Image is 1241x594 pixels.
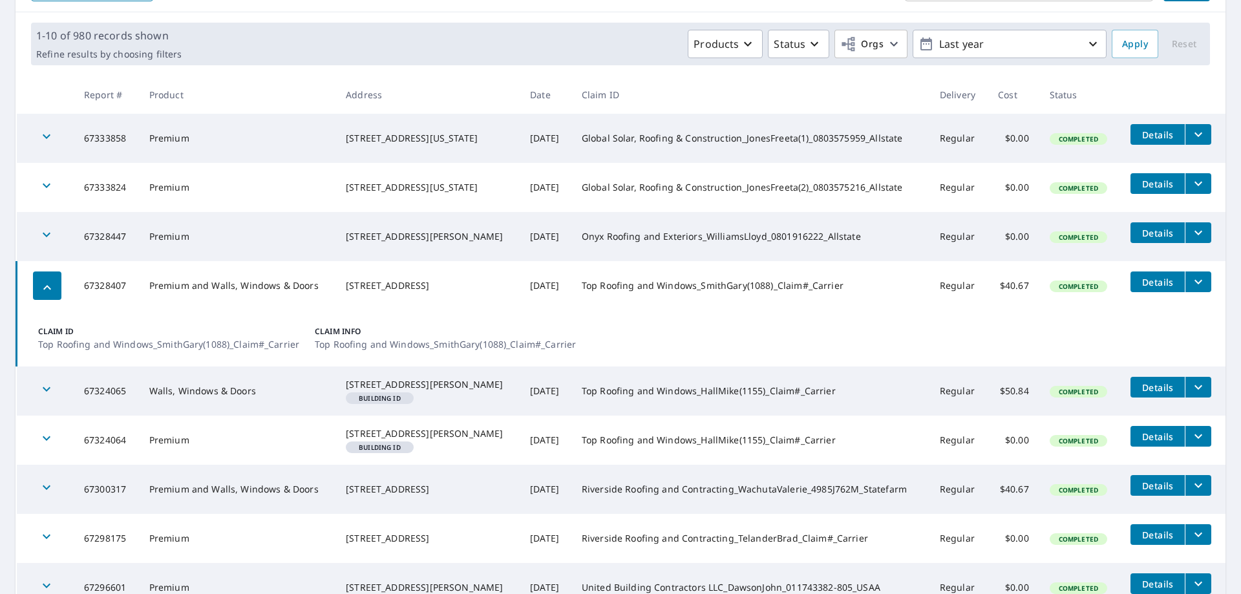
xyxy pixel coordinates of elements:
[1039,76,1121,114] th: Status
[1185,271,1211,292] button: filesDropdownBtn-67328407
[1138,227,1177,239] span: Details
[74,261,139,310] td: 67328407
[1138,480,1177,492] span: Details
[929,366,988,416] td: Regular
[768,30,829,58] button: Status
[139,163,335,212] td: Premium
[346,378,509,391] div: [STREET_ADDRESS][PERSON_NAME]
[139,76,335,114] th: Product
[346,181,509,194] div: [STREET_ADDRESS][US_STATE]
[520,514,571,563] td: [DATE]
[1051,436,1106,445] span: Completed
[1185,475,1211,496] button: filesDropdownBtn-67300317
[1130,475,1185,496] button: detailsBtn-67300317
[346,230,509,243] div: [STREET_ADDRESS][PERSON_NAME]
[520,416,571,465] td: [DATE]
[520,366,571,416] td: [DATE]
[694,36,739,52] p: Products
[1138,381,1177,394] span: Details
[929,261,988,310] td: Regular
[1051,184,1106,193] span: Completed
[929,76,988,114] th: Delivery
[929,465,988,514] td: Regular
[520,76,571,114] th: Date
[988,465,1039,514] td: $40.67
[520,465,571,514] td: [DATE]
[1130,222,1185,243] button: detailsBtn-67328447
[988,163,1039,212] td: $0.00
[1051,282,1106,291] span: Completed
[774,36,805,52] p: Status
[988,114,1039,163] td: $0.00
[688,30,763,58] button: Products
[346,532,509,545] div: [STREET_ADDRESS]
[36,48,182,60] p: Refine results by choosing filters
[988,212,1039,261] td: $0.00
[315,337,576,351] p: Top Roofing and Windows_SmithGary(1088)_Claim#_Carrier
[74,163,139,212] td: 67333824
[988,261,1039,310] td: $40.67
[335,76,520,114] th: Address
[1185,124,1211,145] button: filesDropdownBtn-67333858
[346,279,509,292] div: [STREET_ADDRESS]
[834,30,907,58] button: Orgs
[139,261,335,310] td: Premium and Walls, Windows & Doors
[1051,387,1106,396] span: Completed
[520,261,571,310] td: [DATE]
[1051,535,1106,544] span: Completed
[988,366,1039,416] td: $50.84
[520,163,571,212] td: [DATE]
[139,366,335,416] td: Walls, Windows & Doors
[1130,426,1185,447] button: detailsBtn-67324064
[74,114,139,163] td: 67333858
[1185,524,1211,545] button: filesDropdownBtn-67298175
[139,114,335,163] td: Premium
[1130,524,1185,545] button: detailsBtn-67298175
[929,416,988,465] td: Regular
[74,366,139,416] td: 67324065
[988,514,1039,563] td: $0.00
[359,395,401,401] em: Building ID
[139,514,335,563] td: Premium
[315,326,576,337] p: Claim Info
[139,465,335,514] td: Premium and Walls, Windows & Doors
[1112,30,1158,58] button: Apply
[571,76,929,114] th: Claim ID
[988,76,1039,114] th: Cost
[1138,178,1177,190] span: Details
[1138,430,1177,443] span: Details
[1185,573,1211,594] button: filesDropdownBtn-67296601
[346,132,509,145] div: [STREET_ADDRESS][US_STATE]
[1138,578,1177,590] span: Details
[1185,426,1211,447] button: filesDropdownBtn-67324064
[571,212,929,261] td: Onyx Roofing and Exteriors_WilliamsLloyd_0801916222_Allstate
[74,465,139,514] td: 67300317
[346,581,509,594] div: [STREET_ADDRESS][PERSON_NAME]
[74,212,139,261] td: 67328447
[139,212,335,261] td: Premium
[346,483,509,496] div: [STREET_ADDRESS]
[1051,485,1106,494] span: Completed
[1185,173,1211,194] button: filesDropdownBtn-67333824
[571,416,929,465] td: Top Roofing and Windows_HallMike(1155)_Claim#_Carrier
[359,444,401,451] em: Building ID
[571,465,929,514] td: Riverside Roofing and Contracting_WachutaValerie_4985J762M_Statefarm
[929,114,988,163] td: Regular
[139,416,335,465] td: Premium
[1130,124,1185,145] button: detailsBtn-67333858
[929,212,988,261] td: Regular
[1130,173,1185,194] button: detailsBtn-67333824
[1130,271,1185,292] button: detailsBtn-67328407
[571,163,929,212] td: Global Solar, Roofing & Construction_JonesFreeta(2)_0803575216_Allstate
[74,514,139,563] td: 67298175
[1051,134,1106,143] span: Completed
[1130,377,1185,398] button: detailsBtn-67324065
[520,114,571,163] td: [DATE]
[36,28,182,43] p: 1-10 of 980 records shown
[38,337,299,351] p: Top Roofing and Windows_SmithGary(1088)_Claim#_Carrier
[74,76,139,114] th: Report #
[929,514,988,563] td: Regular
[1122,36,1148,52] span: Apply
[571,261,929,310] td: Top Roofing and Windows_SmithGary(1088)_Claim#_Carrier
[346,427,509,440] div: [STREET_ADDRESS][PERSON_NAME]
